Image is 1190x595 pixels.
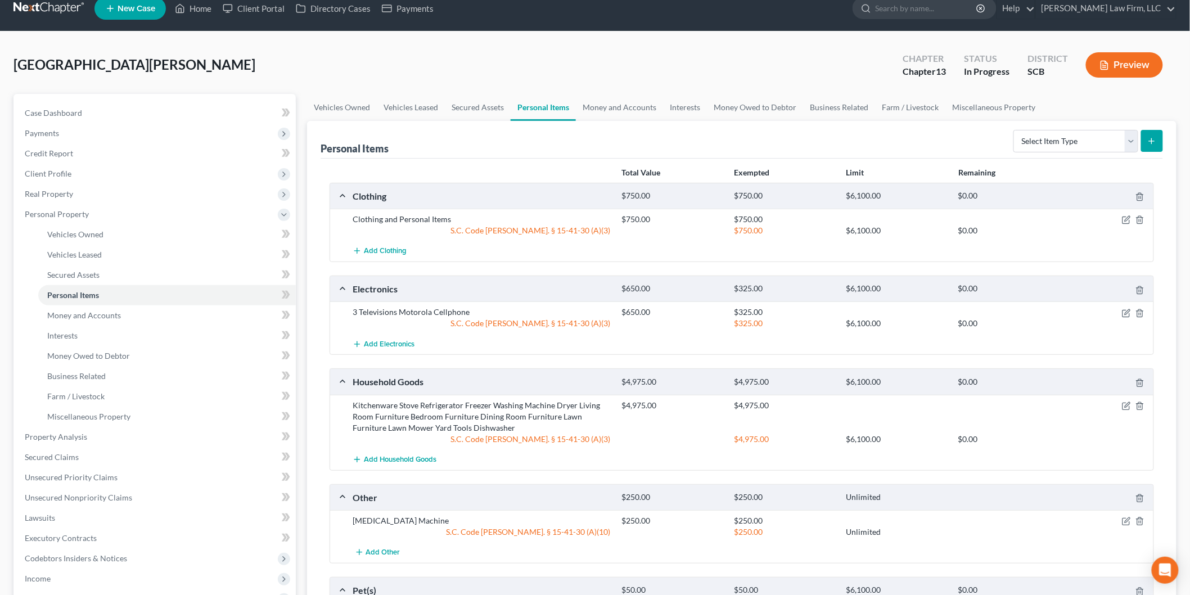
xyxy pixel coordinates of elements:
button: Add Electronics [353,333,414,354]
div: Kitchenware Stove Refrigerator Freezer Washing Machine Dryer Living Room Furniture Bedroom Furnit... [347,400,616,434]
a: Miscellaneous Property [38,407,296,427]
a: Personal Items [38,285,296,305]
span: Unsecured Priority Claims [25,472,118,482]
span: Add Household Goods [364,455,436,464]
div: S.C. Code [PERSON_NAME]. § 15-41-30 (A)(3) [347,434,616,445]
strong: Total Value [621,168,660,177]
div: Chapter [903,52,946,65]
span: Add Clothing [364,247,407,256]
a: Vehicles Leased [38,245,296,265]
a: Vehicles Owned [38,224,296,245]
span: Executory Contracts [25,533,97,543]
div: $6,100.00 [841,283,953,294]
span: Personal Items [47,290,99,300]
div: $6,100.00 [841,377,953,387]
div: S.C. Code [PERSON_NAME]. § 15-41-30 (A)(3) [347,225,616,236]
div: $6,100.00 [841,434,953,445]
div: Unlimited [841,492,953,503]
div: Electronics [347,283,616,295]
div: $4,975.00 [616,400,728,411]
div: Status [964,52,1009,65]
div: $750.00 [728,214,840,225]
span: Secured Assets [47,270,100,280]
div: $0.00 [953,283,1065,294]
span: Real Property [25,189,73,199]
span: Payments [25,128,59,138]
span: Business Related [47,371,106,381]
a: Personal Items [511,94,576,121]
span: Codebtors Insiders & Notices [25,553,127,563]
a: Executory Contracts [16,528,296,548]
strong: Remaining [958,168,995,177]
div: $0.00 [953,377,1065,387]
span: Secured Claims [25,452,79,462]
a: Secured Claims [16,447,296,467]
span: Personal Property [25,209,89,219]
div: $250.00 [728,492,840,503]
div: $0.00 [953,225,1065,236]
span: [GEOGRAPHIC_DATA][PERSON_NAME] [13,56,255,73]
div: $0.00 [953,191,1065,201]
span: Unsecured Nonpriority Claims [25,493,132,502]
div: 3 Televisions Motorola Cellphone [347,306,616,318]
a: Money Owed to Debtor [38,346,296,366]
div: $325.00 [728,318,840,329]
div: $0.00 [953,318,1065,329]
span: Vehicles Leased [47,250,102,259]
div: $250.00 [616,515,728,526]
button: Add Clothing [353,241,407,262]
strong: Exempted [734,168,769,177]
a: Credit Report [16,143,296,164]
span: Income [25,574,51,583]
div: $4,975.00 [616,377,728,387]
a: Business Related [803,94,875,121]
span: Client Profile [25,169,71,178]
span: Farm / Livestock [47,391,105,401]
a: Farm / Livestock [875,94,946,121]
div: $4,975.00 [728,434,840,445]
div: Chapter [903,65,946,78]
div: $650.00 [616,306,728,318]
div: [MEDICAL_DATA] Machine [347,515,616,526]
div: Open Intercom Messenger [1152,557,1179,584]
div: $0.00 [953,434,1065,445]
div: $4,975.00 [728,400,840,411]
div: S.C. Code [PERSON_NAME]. § 15-41-30 (A)(3) [347,318,616,329]
a: Case Dashboard [16,103,296,123]
div: Clothing [347,190,616,202]
div: S.C. Code [PERSON_NAME]. § 15-41-30 (A)(10) [347,526,616,538]
a: Farm / Livestock [38,386,296,407]
span: Credit Report [25,148,73,158]
a: Property Analysis [16,427,296,447]
button: Preview [1086,52,1163,78]
a: Vehicles Owned [307,94,377,121]
div: $750.00 [616,214,728,225]
div: $250.00 [728,515,840,526]
div: $325.00 [728,306,840,318]
span: Case Dashboard [25,108,82,118]
a: Money Owed to Debtor [707,94,803,121]
div: Other [347,492,616,503]
div: $650.00 [616,283,728,294]
span: New Case [118,4,155,13]
div: $6,100.00 [841,318,953,329]
div: $6,100.00 [841,225,953,236]
a: Unsecured Priority Claims [16,467,296,488]
a: Money and Accounts [38,305,296,326]
div: $750.00 [616,191,728,201]
button: Add Household Goods [353,449,436,470]
a: Money and Accounts [576,94,663,121]
div: $750.00 [728,225,840,236]
div: In Progress [964,65,1009,78]
div: Household Goods [347,376,616,387]
button: Add Other [353,542,402,563]
a: Lawsuits [16,508,296,528]
a: Secured Assets [38,265,296,285]
div: Unlimited [841,526,953,538]
span: Add Other [366,548,400,557]
a: Interests [38,326,296,346]
div: $4,975.00 [728,377,840,387]
div: $250.00 [728,526,840,538]
span: Miscellaneous Property [47,412,130,421]
div: $750.00 [728,191,840,201]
